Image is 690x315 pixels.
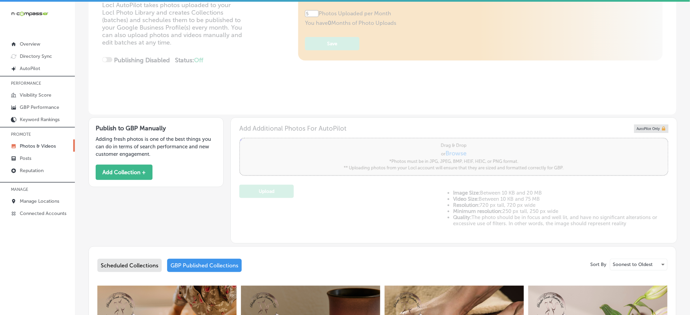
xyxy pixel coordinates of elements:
div: Scheduled Collections [97,259,162,272]
p: Connected Accounts [20,211,66,216]
p: Overview [20,41,40,47]
img: 660ab0bf-5cc7-4cb8-ba1c-48b5ae0f18e60NCTV_CLogo_TV_Black_-500x88.png [11,11,48,17]
p: GBP Performance [20,104,59,110]
p: Directory Sync [20,53,52,59]
p: Keyword Rankings [20,117,60,122]
p: Manage Locations [20,198,59,204]
p: Photos & Videos [20,143,56,149]
div: Soonest to Oldest [610,259,667,270]
p: Sort By [591,262,607,267]
button: Add Collection + [96,165,153,180]
p: Visibility Score [20,92,51,98]
p: Adding fresh photos is one of the best things you can do in terms of search performance and new c... [96,135,216,158]
div: GBP Published Collections [167,259,242,272]
p: Posts [20,155,31,161]
p: Soonest to Oldest [613,261,653,268]
p: AutoPilot [20,66,40,71]
h3: Publish to GBP Manually [96,125,216,132]
p: Reputation [20,168,44,173]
